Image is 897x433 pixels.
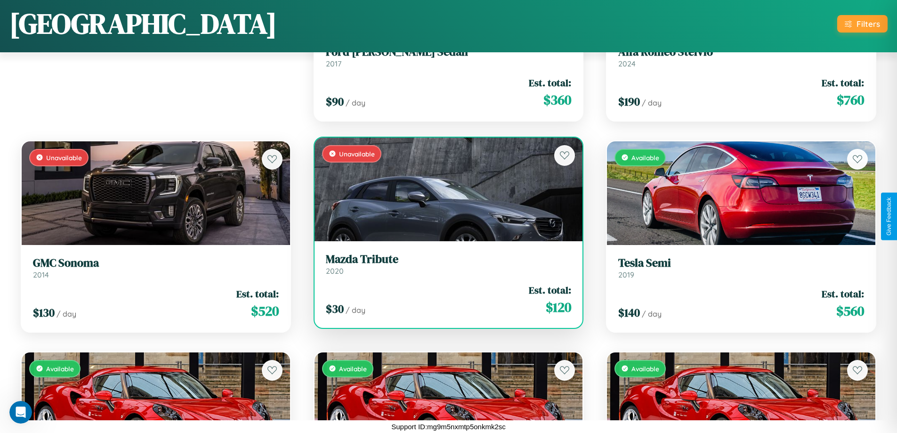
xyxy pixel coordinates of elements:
[857,19,880,29] div: Filters
[57,309,76,319] span: / day
[618,305,640,320] span: $ 140
[326,253,572,276] a: Mazda Tribute2020
[346,305,365,315] span: / day
[543,90,571,109] span: $ 360
[529,283,571,297] span: Est. total:
[9,4,277,43] h1: [GEOGRAPHIC_DATA]
[618,45,864,68] a: Alfa Romeo Stelvio2024
[33,256,279,270] h3: GMC Sonoma
[618,59,636,68] span: 2024
[886,197,892,236] div: Give Feedback
[326,253,572,266] h3: Mazda Tribute
[33,256,279,279] a: GMC Sonoma2014
[837,15,888,33] button: Filters
[346,98,365,107] span: / day
[326,59,341,68] span: 2017
[822,76,864,90] span: Est. total:
[326,94,344,109] span: $ 90
[546,298,571,317] span: $ 120
[642,98,662,107] span: / day
[618,256,864,270] h3: Tesla Semi
[631,365,659,373] span: Available
[391,420,506,433] p: Support ID: mg9m5nxmtp5onkmk2sc
[46,154,82,162] span: Unavailable
[836,302,864,320] span: $ 560
[326,45,572,68] a: Ford [PERSON_NAME] Sedan2017
[236,287,279,301] span: Est. total:
[33,305,55,320] span: $ 130
[33,270,49,279] span: 2014
[9,401,32,424] iframe: Intercom live chat
[326,301,344,317] span: $ 30
[618,256,864,279] a: Tesla Semi2019
[46,365,74,373] span: Available
[339,365,367,373] span: Available
[618,94,640,109] span: $ 190
[618,270,634,279] span: 2019
[618,45,864,59] h3: Alfa Romeo Stelvio
[251,302,279,320] span: $ 520
[837,90,864,109] span: $ 760
[339,150,375,158] span: Unavailable
[822,287,864,301] span: Est. total:
[326,45,572,59] h3: Ford [PERSON_NAME] Sedan
[642,309,662,319] span: / day
[631,154,659,162] span: Available
[529,76,571,90] span: Est. total:
[326,266,344,276] span: 2020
